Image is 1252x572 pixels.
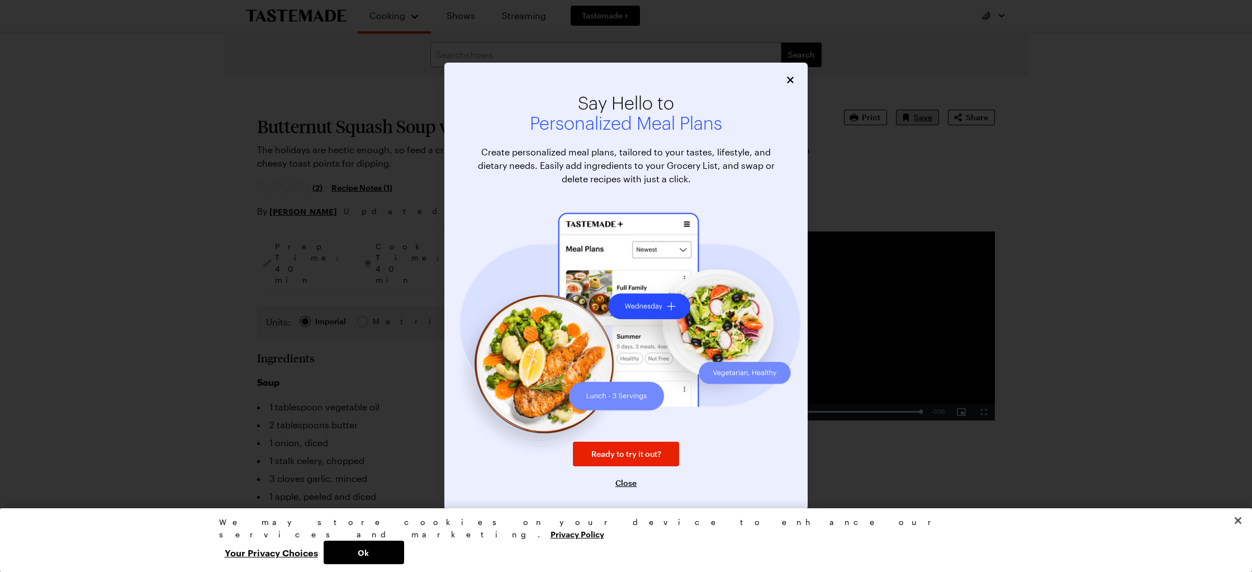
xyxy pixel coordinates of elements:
p: Create personalized meal plans, tailored to your tastes, lifestyle, and dietary needs. Easily add... [467,145,785,186]
div: Privacy [219,516,1024,564]
button: Close [615,478,637,489]
button: Close [1226,508,1250,533]
button: Close [784,74,796,86]
a: Ready to try it out? [573,442,679,466]
button: Your Privacy Choices [219,541,324,564]
div: We may store cookies on your device to enhance our services and marketing. [219,516,1024,541]
a: More information about your privacy, opens in a new tab [551,528,604,539]
span: Personalized Meal Plans [467,114,785,134]
span: Ready to try it out? [591,448,661,460]
h2: Say Hello to [467,94,785,134]
button: Ok [324,541,404,564]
